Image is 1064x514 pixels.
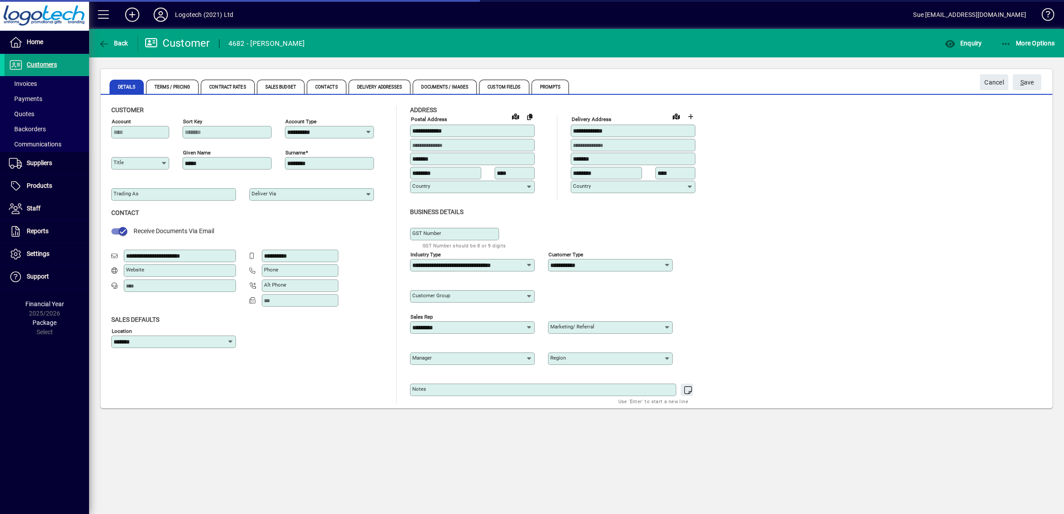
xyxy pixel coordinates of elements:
span: Customers [27,61,57,68]
a: Knowledge Base [1035,2,1053,31]
mat-label: Phone [264,267,278,273]
span: Home [27,38,43,45]
a: Settings [4,243,89,265]
button: Cancel [980,74,1008,90]
span: Products [27,182,52,189]
span: Cancel [984,75,1004,90]
a: View on map [508,109,523,123]
mat-label: Notes [412,386,426,392]
mat-label: Sales rep [410,313,433,320]
span: Settings [27,250,49,257]
span: Backorders [9,125,46,133]
span: Financial Year [25,300,64,308]
mat-label: Deliver via [252,190,276,197]
app-page-header-button: Back [89,35,138,51]
mat-label: Country [573,183,591,189]
span: ave [1020,75,1034,90]
span: S [1020,79,1024,86]
mat-label: Customer group [412,292,450,299]
span: Sales Budget [257,80,305,94]
a: Backorders [4,121,89,137]
mat-label: Location [112,328,132,334]
mat-label: Region [550,355,566,361]
span: Package [32,319,57,326]
mat-label: Marketing/ Referral [550,324,594,330]
a: View on map [669,109,683,123]
a: Products [4,175,89,197]
mat-label: Account [112,118,131,125]
mat-label: Surname [285,150,305,156]
span: Sales defaults [111,316,159,323]
span: Details [110,80,144,94]
button: Enquiry [942,35,984,51]
span: Quotes [9,110,34,117]
button: Copy to Delivery address [523,109,537,124]
span: Contacts [307,80,346,94]
mat-label: GST Number [412,230,441,236]
div: Sue [EMAIL_ADDRESS][DOMAIN_NAME] [913,8,1026,22]
span: Documents / Images [413,80,477,94]
mat-label: Country [412,183,430,189]
mat-hint: Use 'Enter' to start a new line [618,396,688,406]
span: Prompts [532,80,569,94]
a: Support [4,266,89,288]
button: More Options [999,35,1057,51]
span: Reports [27,227,49,235]
mat-label: Trading as [114,190,138,197]
mat-label: Manager [412,355,432,361]
a: Reports [4,220,89,243]
span: Address [410,106,437,113]
div: Customer [145,36,210,50]
span: More Options [1001,40,1055,47]
div: Logotech (2021) Ltd [175,8,233,22]
a: Communications [4,137,89,152]
mat-label: Alt Phone [264,282,286,288]
span: Invoices [9,80,37,87]
mat-label: Given name [183,150,211,156]
span: Communications [9,141,61,148]
span: Enquiry [945,40,982,47]
mat-label: Customer type [548,251,583,257]
mat-label: Title [114,159,124,166]
span: Contact [111,209,139,216]
button: Save [1013,74,1041,90]
div: 4682 - [PERSON_NAME] [228,36,305,51]
button: Choose address [683,109,698,124]
a: Invoices [4,76,89,91]
a: Payments [4,91,89,106]
button: Back [96,35,130,51]
span: Payments [9,95,42,102]
span: Terms / Pricing [146,80,199,94]
button: Add [118,7,146,23]
a: Quotes [4,106,89,121]
span: Delivery Addresses [349,80,411,94]
button: Profile [146,7,175,23]
a: Suppliers [4,152,89,174]
a: Home [4,31,89,53]
mat-label: Industry type [410,251,441,257]
span: Suppliers [27,159,52,166]
span: Receive Documents Via Email [134,227,214,235]
mat-hint: GST Number should be 8 or 9 digits [422,240,506,251]
span: Customer [111,106,144,113]
span: Business details [410,208,463,215]
span: Custom Fields [479,80,529,94]
a: Staff [4,198,89,220]
mat-label: Website [126,267,144,273]
mat-label: Sort key [183,118,202,125]
span: Contract Rates [201,80,254,94]
span: Staff [27,205,41,212]
span: Back [98,40,128,47]
span: Support [27,273,49,280]
mat-label: Account Type [285,118,317,125]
